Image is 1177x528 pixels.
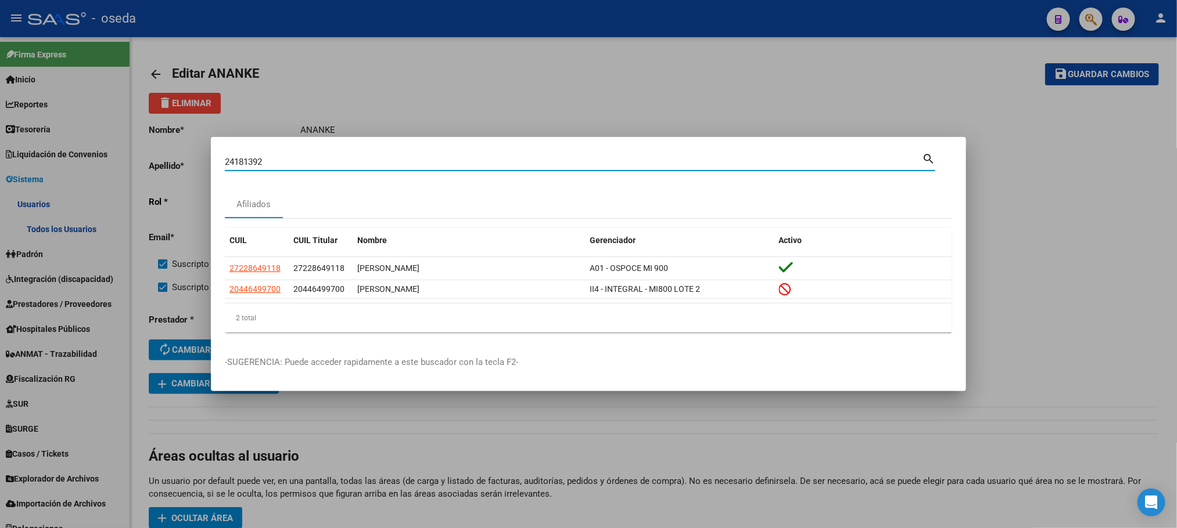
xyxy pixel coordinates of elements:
[357,283,580,296] div: [PERSON_NAME]
[293,284,345,294] span: 20446499700
[229,236,247,245] span: CUIL
[293,263,345,273] span: 27228649118
[225,228,289,253] datatable-header-cell: CUIL
[229,263,281,273] span: 27228649118
[357,236,387,245] span: Nombre
[922,151,935,165] mat-icon: search
[357,262,580,275] div: [PERSON_NAME]
[1137,489,1165,516] div: Open Intercom Messenger
[229,284,281,294] span: 20446499700
[353,228,585,253] datatable-header-cell: Nombre
[225,356,952,369] p: -SUGERENCIA: Puede acceder rapidamente a este buscador con la tecla F2-
[585,228,774,253] datatable-header-cell: Gerenciador
[590,236,636,245] span: Gerenciador
[590,263,668,273] span: A01 - OSPOCE MI 900
[225,303,952,332] div: 2 total
[779,236,802,245] span: Activo
[774,228,952,253] datatable-header-cell: Activo
[237,198,271,211] div: Afiliados
[590,284,700,294] span: II4 - INTEGRAL - MI800 LOTE 2
[289,228,353,253] datatable-header-cell: CUIL Titular
[293,236,338,245] span: CUIL Titular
